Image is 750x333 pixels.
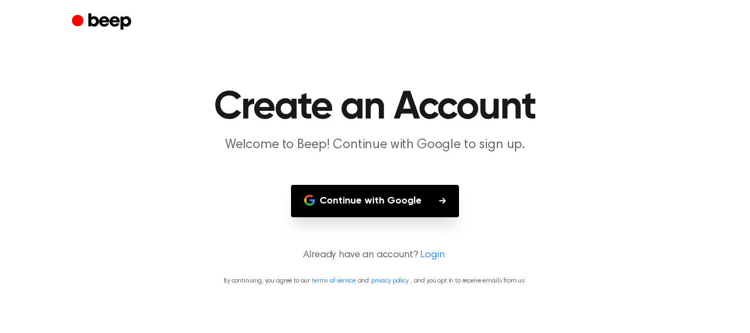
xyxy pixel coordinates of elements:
a: terms of service [312,278,355,284]
button: Continue with Google [291,185,459,217]
p: By continuing, you agree to our and , and you opt in to receive emails from us. [13,276,737,286]
a: privacy policy [371,278,408,284]
p: Already have an account? [13,248,737,263]
p: Welcome to Beep! Continue with Google to sign up. [164,136,586,154]
a: Login [420,248,444,263]
h1: Create an Account [94,88,656,127]
a: Beep [72,12,134,33]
